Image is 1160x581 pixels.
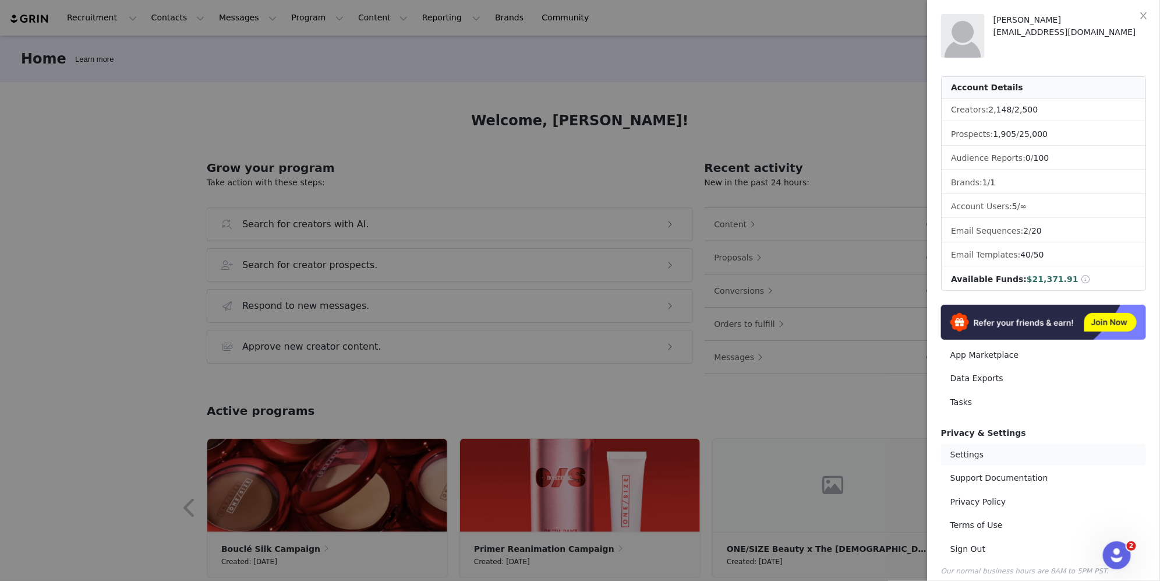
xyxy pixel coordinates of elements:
a: App Marketplace [941,344,1146,366]
img: Refer & Earn [941,305,1146,340]
span: Privacy & Settings [941,428,1026,438]
li: Email Templates: [942,244,1145,266]
a: Data Exports [941,368,1146,389]
span: / [1012,202,1027,211]
a: Settings [941,444,1146,466]
span: 1 [982,178,988,187]
span: 1,905 [993,129,1016,139]
a: Tasks [941,392,1146,413]
div: [EMAIL_ADDRESS][DOMAIN_NAME] [993,26,1146,38]
li: Email Sequences: [942,220,1145,242]
span: 50 [1034,250,1044,259]
span: / [1023,226,1041,235]
span: 20 [1031,226,1042,235]
span: 5 [1012,202,1017,211]
li: Account Users: [942,196,1145,218]
span: 2,148 [988,105,1012,114]
span: 25,000 [1019,129,1048,139]
span: 2 [1127,541,1136,551]
span: 100 [1034,153,1049,163]
span: / [982,178,996,187]
span: / [988,105,1038,114]
span: 40 [1020,250,1031,259]
a: Privacy Policy [941,491,1146,513]
a: Sign Out [941,538,1146,560]
a: Terms of Use [941,515,1146,536]
i: icon: close [1139,11,1148,20]
div: Account Details [942,77,1145,99]
div: [PERSON_NAME] [993,14,1146,26]
span: / [993,129,1048,139]
li: Brands: [942,172,1145,194]
span: Our normal business hours are 8AM to 5PM PST. [941,567,1109,575]
span: 0 [1025,153,1031,163]
span: 2 [1023,226,1028,235]
li: Prospects: [942,124,1145,146]
iframe: Intercom live chat [1103,541,1131,569]
span: 1 [990,178,995,187]
img: placeholder-profile.jpg [941,14,985,58]
span: 2,500 [1014,105,1038,114]
span: ∞ [1020,202,1027,211]
span: / [1020,250,1044,259]
li: Creators: [942,99,1145,121]
span: $21,371.91 [1027,274,1078,284]
span: Available Funds: [951,274,1027,284]
li: Audience Reports: / [942,147,1145,170]
a: Support Documentation [941,467,1146,489]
